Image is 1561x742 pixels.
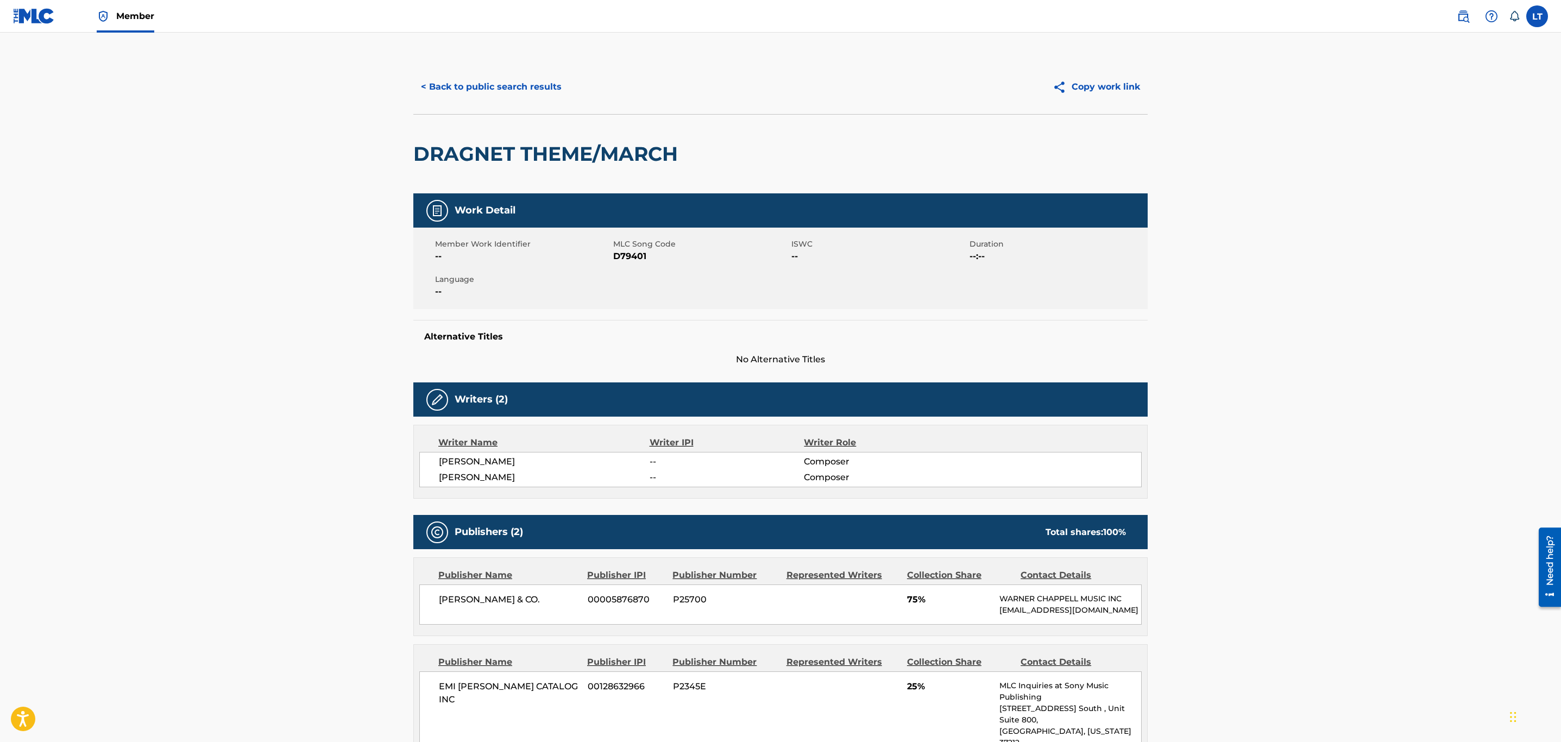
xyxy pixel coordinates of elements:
img: search [1457,10,1470,23]
div: Publisher Name [438,656,579,669]
h5: Publishers (2) [455,526,523,538]
span: Composer [804,471,945,484]
span: MLC Song Code [613,238,789,250]
span: Member [116,10,154,22]
span: [PERSON_NAME] & CO. [439,593,580,606]
span: 25% [907,680,991,693]
span: -- [791,250,967,263]
div: Notifications [1509,11,1520,22]
div: Contact Details [1021,569,1126,582]
span: --:-- [970,250,1145,263]
h5: Work Detail [455,204,515,217]
span: P25700 [673,593,778,606]
div: Publisher Name [438,569,579,582]
div: Writer IPI [650,436,804,449]
h2: DRAGNET THEME/MARCH [413,142,683,166]
span: 00005876870 [588,593,665,606]
span: -- [435,285,610,298]
p: MLC Inquiries at Sony Music Publishing [999,680,1141,703]
div: Writer Name [438,436,650,449]
span: ISWC [791,238,967,250]
div: Represented Writers [786,656,899,669]
span: Composer [804,455,945,468]
span: -- [435,250,610,263]
p: [EMAIL_ADDRESS][DOMAIN_NAME] [999,605,1141,616]
span: [PERSON_NAME] [439,471,650,484]
button: Copy work link [1045,73,1148,100]
div: Total shares: [1046,526,1126,539]
img: MLC Logo [13,8,55,24]
img: Work Detail [431,204,444,217]
h5: Alternative Titles [424,331,1137,342]
img: Top Rightsholder [97,10,110,23]
span: -- [650,455,804,468]
p: [STREET_ADDRESS] South , Unit Suite 800, [999,703,1141,726]
p: WARNER CHAPPELL MUSIC INC [999,593,1141,605]
div: Publisher Number [672,569,778,582]
div: Collection Share [907,569,1012,582]
span: P2345E [673,680,778,693]
span: 00128632966 [588,680,665,693]
div: User Menu [1526,5,1548,27]
div: Drag [1510,701,1516,733]
div: Help [1481,5,1502,27]
img: Copy work link [1053,80,1072,94]
span: 75% [907,593,991,606]
a: Public Search [1452,5,1474,27]
span: Member Work Identifier [435,238,610,250]
div: Publisher IPI [587,656,664,669]
div: Contact Details [1021,656,1126,669]
span: [PERSON_NAME] [439,455,650,468]
iframe: Chat Widget [1507,690,1561,742]
span: EMI [PERSON_NAME] CATALOG INC [439,680,580,706]
div: Writer Role [804,436,945,449]
iframe: Resource Center [1531,523,1561,611]
span: D79401 [613,250,789,263]
span: 100 % [1103,527,1126,537]
h5: Writers (2) [455,393,508,406]
img: Writers [431,393,444,406]
span: -- [650,471,804,484]
div: Publisher Number [672,656,778,669]
span: Duration [970,238,1145,250]
button: < Back to public search results [413,73,569,100]
div: Publisher IPI [587,569,664,582]
img: Publishers [431,526,444,539]
div: Collection Share [907,656,1012,669]
div: Represented Writers [786,569,899,582]
span: No Alternative Titles [413,353,1148,366]
span: Language [435,274,610,285]
img: help [1485,10,1498,23]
